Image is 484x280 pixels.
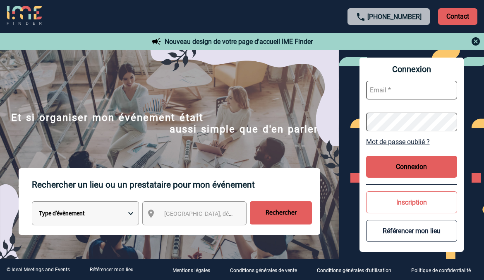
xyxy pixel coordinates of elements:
input: Rechercher [250,201,312,224]
p: Conditions générales d'utilisation [317,268,391,273]
a: Politique de confidentialité [405,266,484,274]
button: Connexion [366,156,457,178]
a: Mentions légales [166,266,223,274]
button: Référencer mon lieu [366,220,457,242]
input: Email * [366,81,457,99]
p: Conditions générales de vente [230,268,297,273]
a: Mot de passe oublié ? [366,138,457,146]
button: Inscription [366,191,457,213]
a: Conditions générales d'utilisation [310,266,405,274]
a: [PHONE_NUMBER] [367,13,422,21]
p: Mentions légales [173,268,210,273]
a: Référencer mon lieu [90,267,134,273]
span: Connexion [366,64,457,74]
p: Contact [438,8,477,25]
img: call-24-px.png [356,12,366,22]
p: Politique de confidentialité [411,268,471,273]
div: © Ideal Meetings and Events [7,267,70,273]
p: Rechercher un lieu ou un prestataire pour mon événement [32,168,312,201]
a: Conditions générales de vente [223,266,310,274]
span: [GEOGRAPHIC_DATA], département, région... [164,210,279,217]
